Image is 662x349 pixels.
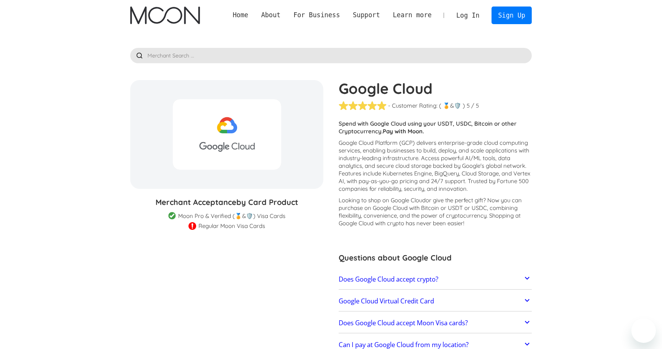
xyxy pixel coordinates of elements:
a: Does Google Cloud accept crypto? [339,271,532,287]
div: About [261,10,281,20]
a: Sign Up [492,7,531,24]
h2: Can I pay at Google Cloud from my location? [339,341,469,349]
span: by Card Product [236,197,298,207]
div: 5 [467,102,470,110]
a: Does Google Cloud accept Moon Visa cards? [339,315,532,331]
div: ( [439,102,441,110]
h2: Does Google Cloud accept Moon Visa cards? [339,319,468,327]
div: Learn more [387,10,438,20]
div: - Customer Rating: [388,102,438,110]
img: Moon Logo [130,7,200,24]
div: Learn more [393,10,431,20]
h1: Google Cloud [339,80,532,97]
div: Support [346,10,386,20]
div: Regular Moon Visa Cards [198,222,265,230]
input: Merchant Search ... [130,48,532,63]
div: About [255,10,287,20]
h2: Does Google Cloud accept crypto? [339,275,438,283]
div: Support [353,10,380,20]
div: 🏅&🛡️ [443,102,461,110]
div: ) [463,102,465,110]
p: Google Cloud Platform (GCP) delivers enterprise-grade cloud computing services, enabling business... [339,139,532,193]
h3: Questions about Google Cloud [339,252,532,264]
strong: Pay with Moon. [383,128,424,135]
a: Home [226,10,255,20]
a: home [130,7,200,24]
a: Google Cloud Virtual Credit Card [339,293,532,309]
div: Moon Pro & Verified (🏅&🛡️) Visa Cards [178,212,285,220]
div: For Business [293,10,340,20]
h2: Google Cloud Virtual Credit Card [339,297,434,305]
p: Spend with Google Cloud using your USDT, USDC, Bitcoin or other Cryptocurrency. [339,120,532,135]
a: Log In [450,7,486,24]
div: For Business [287,10,346,20]
iframe: Schaltfläche zum Öffnen des Messaging-Fensters [631,318,656,343]
p: Looking to shop on Google Cloud ? Now you can purchase on Google Cloud with Bitcoin or USDT or US... [339,197,532,227]
h3: Merchant Acceptance [130,197,323,208]
div: / 5 [471,102,479,110]
span: or give the perfect gift [426,197,483,204]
